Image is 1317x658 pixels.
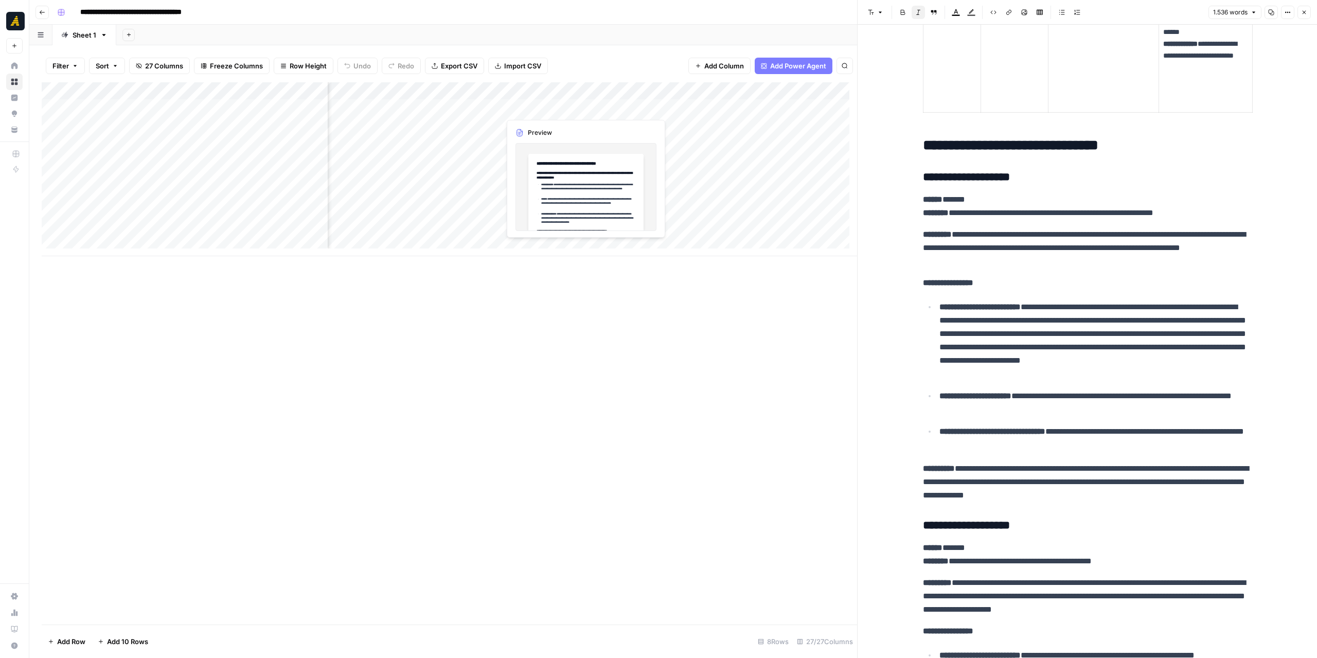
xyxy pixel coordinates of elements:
[6,8,23,34] button: Workspace: Marketers in Demand
[6,105,23,122] a: Opportunities
[755,58,832,74] button: Add Power Agent
[398,61,414,71] span: Redo
[52,25,116,45] a: Sheet 1
[6,604,23,621] a: Usage
[210,61,263,71] span: Freeze Columns
[1208,6,1261,19] button: 1.536 words
[89,58,125,74] button: Sort
[704,61,744,71] span: Add Column
[754,633,793,650] div: 8 Rows
[290,61,327,71] span: Row Height
[6,588,23,604] a: Settings
[6,637,23,654] button: Help + Support
[73,30,96,40] div: Sheet 1
[129,58,190,74] button: 27 Columns
[770,61,826,71] span: Add Power Agent
[6,12,25,30] img: Marketers in Demand Logo
[274,58,333,74] button: Row Height
[688,58,751,74] button: Add Column
[488,58,548,74] button: Import CSV
[57,636,85,647] span: Add Row
[353,61,371,71] span: Undo
[96,61,109,71] span: Sort
[1213,8,1248,17] span: 1.536 words
[92,633,154,650] button: Add 10 Rows
[441,61,477,71] span: Export CSV
[145,61,183,71] span: 27 Columns
[6,621,23,637] a: Learning Hub
[425,58,484,74] button: Export CSV
[42,633,92,650] button: Add Row
[337,58,378,74] button: Undo
[107,636,148,647] span: Add 10 Rows
[504,61,541,71] span: Import CSV
[382,58,421,74] button: Redo
[52,61,69,71] span: Filter
[6,74,23,90] a: Browse
[194,58,270,74] button: Freeze Columns
[6,121,23,138] a: Your Data
[6,90,23,106] a: Insights
[46,58,85,74] button: Filter
[6,58,23,74] a: Home
[793,633,857,650] div: 27/27 Columns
